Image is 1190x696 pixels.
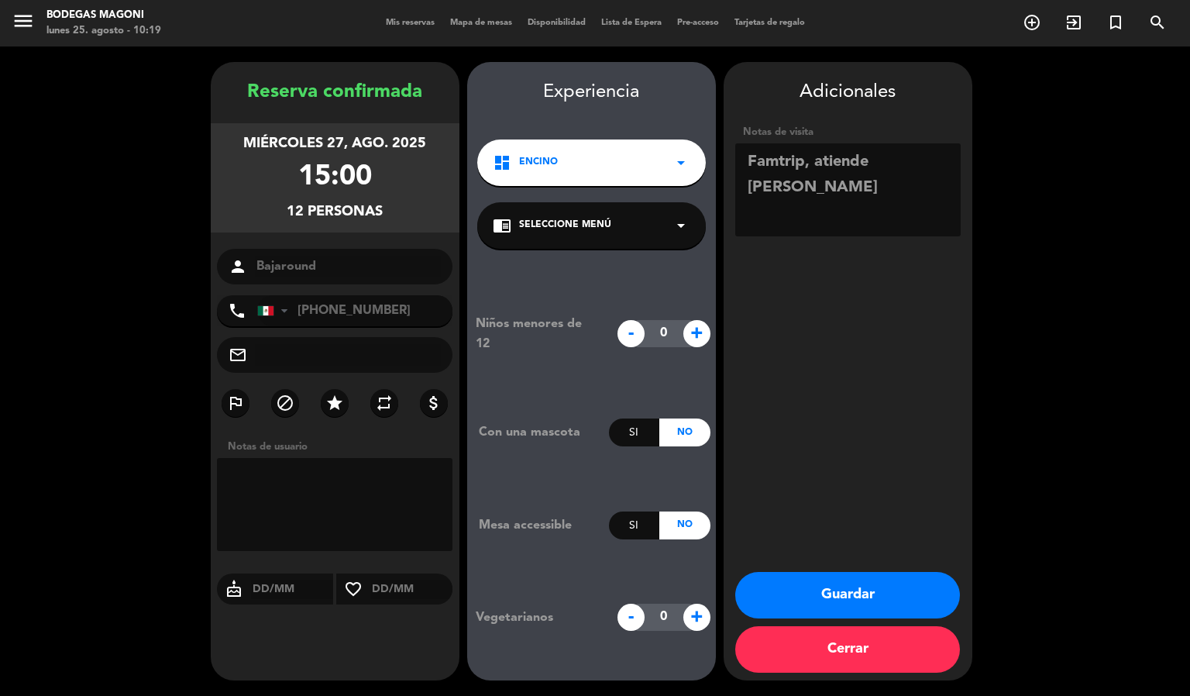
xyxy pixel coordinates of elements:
[683,604,710,631] span: +
[1064,13,1083,32] i: exit_to_app
[1148,13,1167,32] i: search
[617,320,645,347] span: -
[276,394,294,412] i: block
[287,201,383,223] div: 12 personas
[298,155,372,201] div: 15:00
[672,216,690,235] i: arrow_drop_down
[493,216,511,235] i: chrome_reader_mode
[467,515,609,536] div: Mesa accessible
[226,394,245,412] i: outlined_flag
[735,572,960,618] button: Guardar
[464,608,609,628] div: Vegetarianos
[464,314,609,354] div: Niños menores de 12
[220,439,459,455] div: Notas de usuario
[442,19,520,27] span: Mapa de mesas
[217,580,251,598] i: cake
[325,394,344,412] i: star
[228,301,246,320] i: phone
[467,422,609,443] div: Con una mascota
[727,19,813,27] span: Tarjetas de regalo
[735,124,961,140] div: Notas de visita
[1106,13,1125,32] i: turned_in_not
[375,394,394,412] i: repeat
[669,19,727,27] span: Pre-acceso
[46,8,161,23] div: Bodegas Magoni
[609,512,659,539] div: Si
[251,580,334,599] input: DD/MM
[672,153,690,172] i: arrow_drop_down
[46,23,161,39] div: lunes 25. agosto - 10:19
[735,626,960,673] button: Cerrar
[1023,13,1041,32] i: add_circle_outline
[617,604,645,631] span: -
[258,296,294,326] div: Mexico (México): +52
[519,155,558,171] span: Encino
[12,9,35,33] i: menu
[378,19,442,27] span: Mis reservas
[519,218,611,233] span: Seleccione Menú
[493,153,511,172] i: dashboard
[211,78,459,108] div: Reserva confirmada
[659,512,710,539] div: No
[683,320,710,347] span: +
[12,9,35,38] button: menu
[229,257,247,276] i: person
[370,580,453,599] input: DD/MM
[593,19,669,27] span: Lista de Espera
[735,78,961,108] div: Adicionales
[520,19,593,27] span: Disponibilidad
[425,394,443,412] i: attach_money
[467,78,716,108] div: Experiencia
[243,133,426,155] div: miércoles 27, ago. 2025
[659,419,710,446] div: No
[336,580,370,598] i: favorite_border
[229,346,247,364] i: mail_outline
[609,419,659,446] div: Si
